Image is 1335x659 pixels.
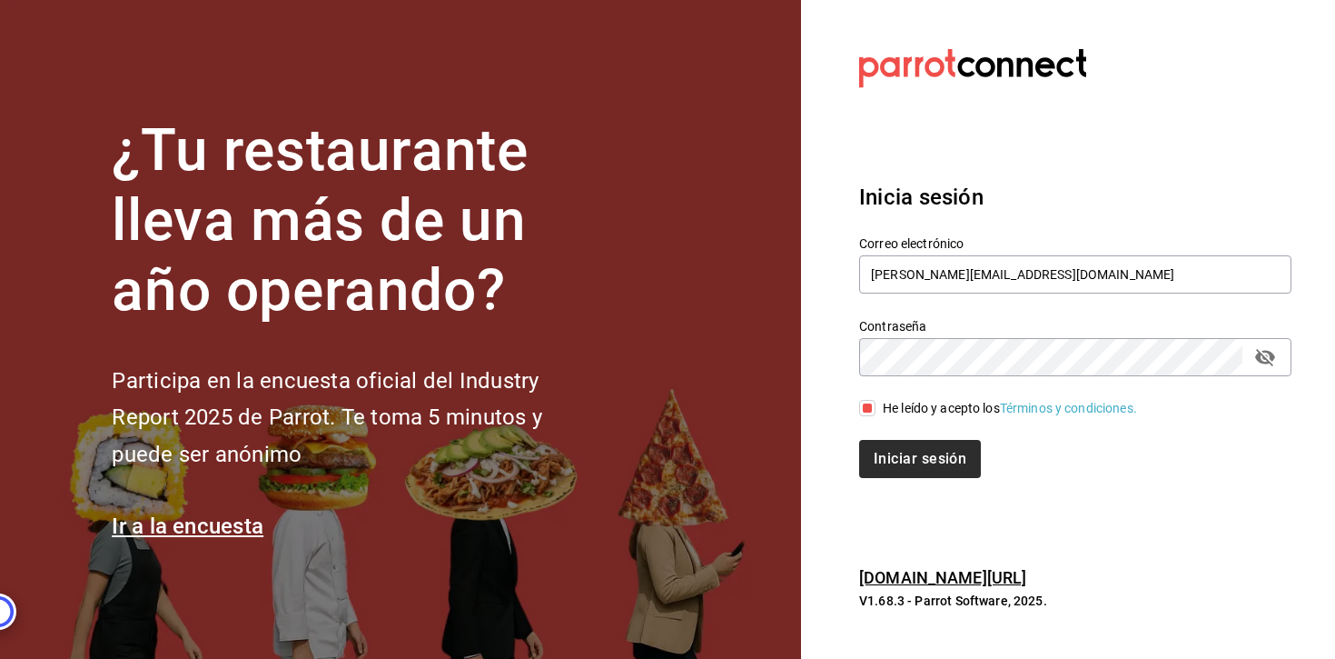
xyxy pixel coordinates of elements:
label: Correo electrónico [859,237,1291,250]
h3: Inicia sesión [859,181,1291,214]
div: He leído y acepto los [883,399,1137,418]
a: Términos y condiciones. [1000,401,1137,415]
button: passwordField [1250,342,1281,373]
button: Iniciar sesión [859,440,981,478]
h1: ¿Tu restaurante lleva más de un año operando? [112,116,602,325]
p: V1.68.3 - Parrot Software, 2025. [859,592,1291,610]
input: Ingresa tu correo electrónico [859,255,1291,294]
a: [DOMAIN_NAME][URL] [859,568,1026,587]
label: Contraseña [859,320,1291,333]
a: Ir a la encuesta [112,514,263,539]
h2: Participa en la encuesta oficial del Industry Report 2025 de Parrot. Te toma 5 minutos y puede se... [112,363,602,474]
